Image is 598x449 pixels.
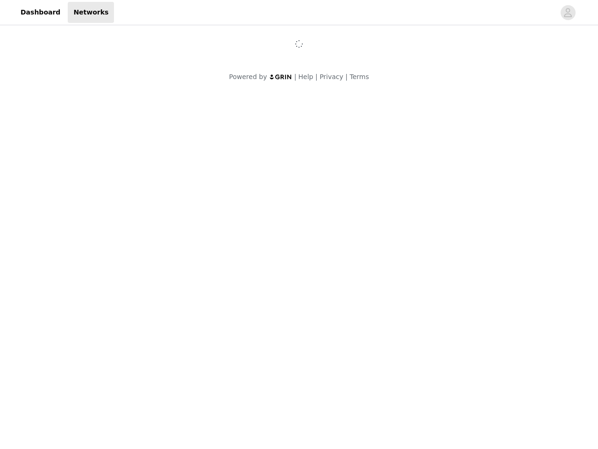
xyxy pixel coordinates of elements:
[345,73,348,80] span: |
[315,73,318,80] span: |
[294,73,297,80] span: |
[320,73,343,80] a: Privacy
[15,2,66,23] a: Dashboard
[269,74,292,80] img: logo
[229,73,267,80] span: Powered by
[299,73,313,80] a: Help
[68,2,114,23] a: Networks
[563,5,572,20] div: avatar
[349,73,369,80] a: Terms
